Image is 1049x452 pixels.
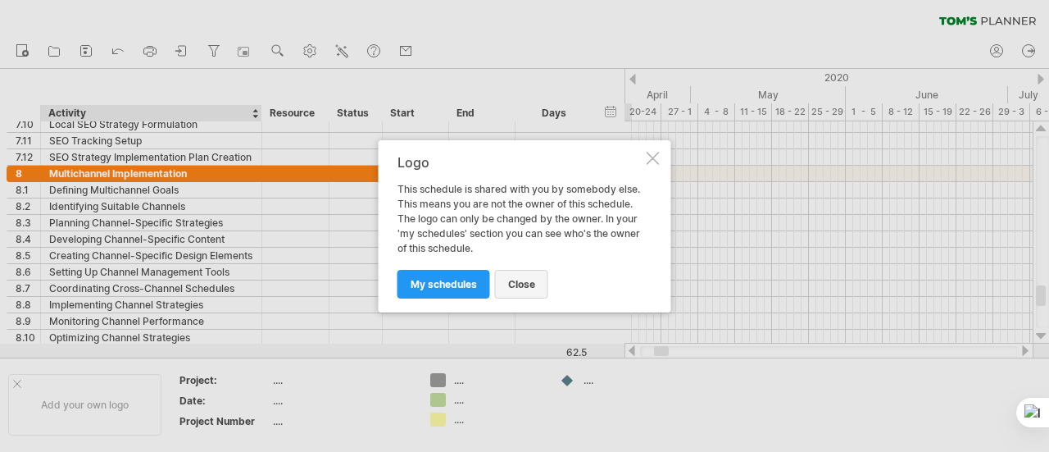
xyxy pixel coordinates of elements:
div: Logo [397,155,643,170]
span: my schedules [411,278,477,290]
div: This schedule is shared with you by somebody else. This means you are not the owner of this sched... [397,155,643,298]
span: close [508,278,535,290]
a: my schedules [397,270,490,299]
a: close [495,270,548,299]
